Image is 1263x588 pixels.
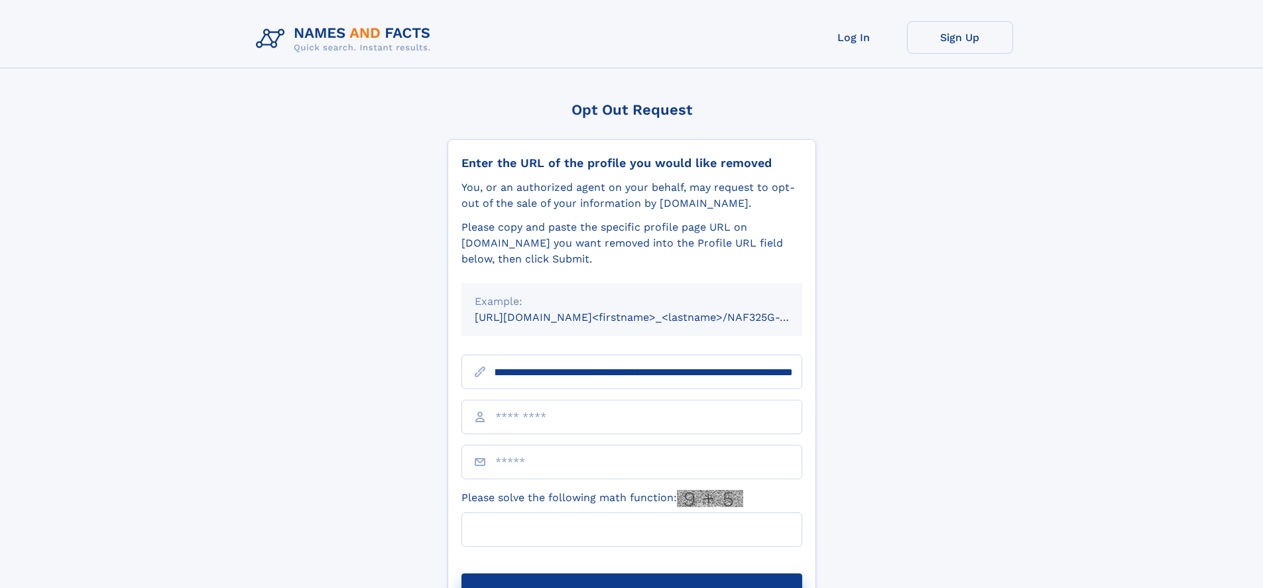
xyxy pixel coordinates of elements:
[461,180,802,211] div: You, or an authorized agent on your behalf, may request to opt-out of the sale of your informatio...
[475,294,789,310] div: Example:
[251,21,442,57] img: Logo Names and Facts
[461,490,743,507] label: Please solve the following math function:
[461,219,802,267] div: Please copy and paste the specific profile page URL on [DOMAIN_NAME] you want removed into the Pr...
[801,21,907,54] a: Log In
[448,101,816,118] div: Opt Out Request
[475,311,827,323] small: [URL][DOMAIN_NAME]<firstname>_<lastname>/NAF325G-xxxxxxxx
[907,21,1013,54] a: Sign Up
[461,156,802,170] div: Enter the URL of the profile you would like removed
